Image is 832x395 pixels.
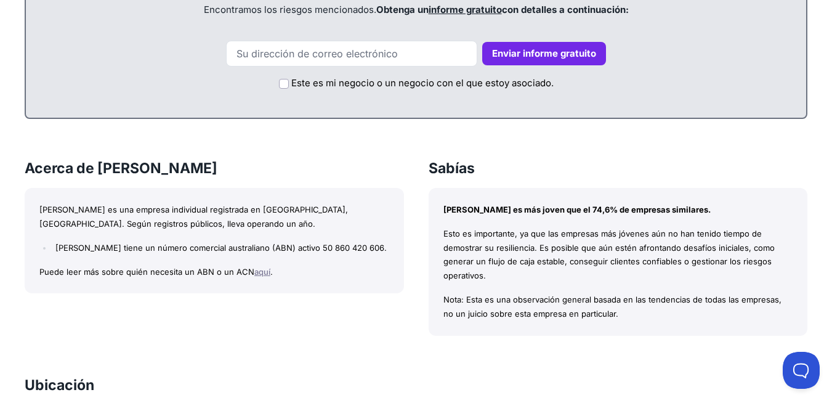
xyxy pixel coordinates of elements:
[783,352,820,389] iframe: Activar/desactivar soporte al cliente
[55,243,387,253] font: [PERSON_NAME] tiene un número comercial australiano (ABN) activo 50 860 420 606.
[204,4,376,15] font: Encontramos los riesgos mencionados.
[25,160,217,177] font: Acerca de [PERSON_NAME]
[291,77,554,89] font: Este es mi negocio o un negocio con el que estoy asociado.
[39,267,254,277] font: Puede leer más sobre quién necesita un ABN o un ACN
[482,42,606,66] button: Enviar informe gratuito
[25,377,94,394] font: Ubicación
[502,4,629,15] font: con detalles a continuación:
[39,205,348,229] font: [PERSON_NAME] es una empresa individual registrada en [GEOGRAPHIC_DATA], [GEOGRAPHIC_DATA]. Según...
[429,4,502,15] a: informe gratuito
[443,295,782,319] font: Nota: Esta es una observación general basada en las tendencias de todas las empresas, no un juici...
[443,229,775,280] font: Esto es importante, ya que las empresas más jóvenes aún no han tenido tiempo de demostrar su resi...
[429,160,475,177] font: Sabías
[226,41,477,67] input: Su dirección de correo electrónico
[443,205,711,214] font: [PERSON_NAME] es más joven que el 74,6% de empresas similares.
[270,267,273,277] font: .
[254,267,270,277] a: aquí
[492,47,596,59] font: Enviar informe gratuito
[376,4,429,15] font: Obtenga un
